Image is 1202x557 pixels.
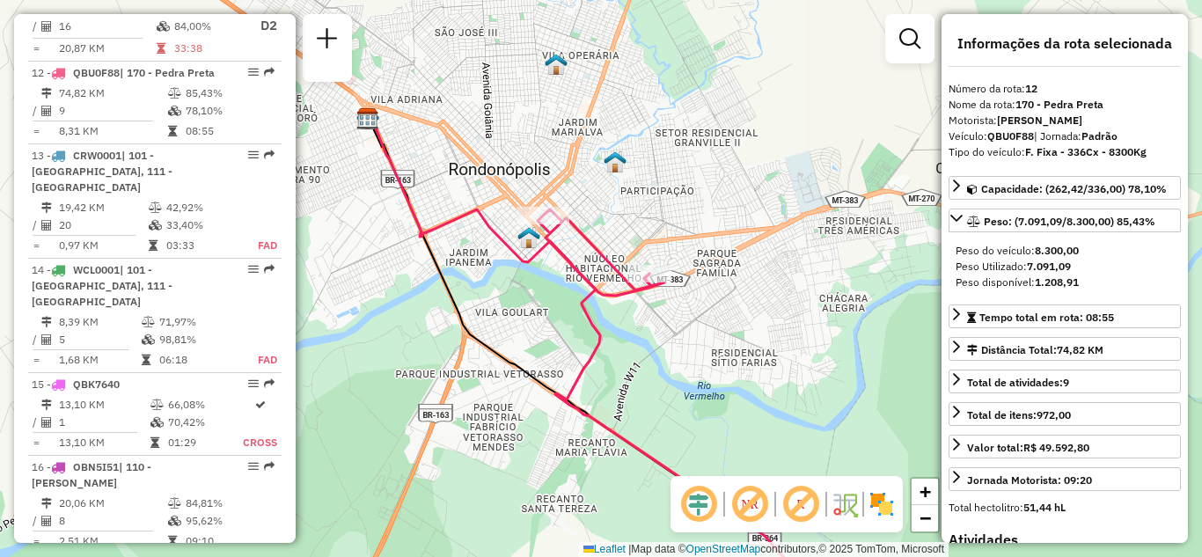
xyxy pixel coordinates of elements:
td: 98,81% [158,331,236,348]
td: 70,42% [167,414,242,431]
a: Zoom in [912,479,938,505]
td: 08:55 [185,122,274,140]
td: 66,08% [167,396,242,414]
span: 15 - [32,377,120,391]
td: 03:33 [165,237,238,254]
i: Tempo total em rota [168,536,177,546]
div: Nome da rota: [949,97,1181,113]
div: Peso: (7.091,09/8.300,00) 85,43% [949,236,1181,297]
td: 33:38 [173,40,244,57]
td: / [32,102,40,120]
td: / [32,331,40,348]
span: Ocultar deslocamento [678,483,720,525]
div: Tipo do veículo: [949,144,1181,160]
td: = [32,351,40,369]
span: Tempo total em rota: 08:55 [979,311,1114,324]
td: 20 [58,216,148,234]
td: 84,81% [185,495,274,512]
i: Distância Total [41,498,52,509]
td: = [32,532,40,550]
a: Leaflet [583,543,626,555]
i: Total de Atividades [41,516,52,526]
td: 95,62% [185,512,274,530]
span: 14 - [32,263,172,308]
span: Capacidade: (262,42/336,00) 78,10% [981,182,1167,195]
a: Nova sessão e pesquisa [310,21,345,61]
span: Peso: (7.091,09/8.300,00) 85,43% [984,215,1155,228]
em: Rota exportada [264,264,275,275]
i: Tempo total em rota [168,126,177,136]
span: | 170 - Pedra Preta [120,66,215,79]
em: Rota exportada [264,461,275,472]
span: OBN5I51 [73,460,119,473]
span: 74,82 KM [1057,343,1103,356]
div: Map data © contributors,© 2025 TomTom, Microsoft [579,542,949,557]
div: Total hectolitro: [949,500,1181,516]
em: Opções [248,378,259,389]
span: QBK7640 [73,377,120,391]
div: Peso Utilizado: [956,259,1174,275]
em: Opções [248,150,259,160]
td: / [32,512,40,530]
span: CRW0001 [73,149,121,162]
i: % de utilização da cubagem [168,106,181,116]
img: Warecloud Casa Jardim Monte Líbano [545,53,568,76]
strong: 1.208,91 [1035,275,1079,289]
span: | 101 - [GEOGRAPHIC_DATA], 111 - [GEOGRAPHIC_DATA] [32,263,172,308]
a: Valor total:R$ 49.592,80 [949,435,1181,458]
td: 1,68 KM [58,351,141,369]
td: 85,43% [185,84,274,102]
td: 20,87 KM [58,40,156,57]
i: Distância Total [41,399,52,410]
em: Opções [248,461,259,472]
span: 16 - [32,460,151,489]
td: 8,39 KM [58,313,141,331]
em: Rota exportada [264,67,275,77]
i: Total de Atividades [41,334,52,345]
td: 2,51 KM [58,532,167,550]
a: Tempo total em rota: 08:55 [949,304,1181,328]
td: 01:29 [167,434,242,451]
p: D2 [246,16,277,36]
span: | Jornada: [1034,129,1118,143]
div: Jornada Motorista: 09:20 [967,473,1092,488]
i: Tempo total em rota [149,240,158,251]
td: 19,42 KM [58,199,148,216]
a: Exibir filtros [892,21,927,56]
td: 5 [58,331,141,348]
td: 74,82 KM [58,84,167,102]
img: WCL Vila Cardoso [604,150,627,173]
i: % de utilização da cubagem [142,334,155,345]
strong: 8.300,00 [1035,244,1079,257]
a: Distância Total:74,82 KM [949,337,1181,361]
i: Tempo total em rota [157,43,165,54]
i: Rota otimizada [255,399,266,410]
td: 20,06 KM [58,495,167,512]
td: 78,10% [185,102,274,120]
span: QBU0F88 [73,66,120,79]
strong: F. Fixa - 336Cx - 8300Kg [1025,145,1147,158]
i: Tempo total em rota [150,437,159,448]
td: 16 [58,15,156,37]
i: Distância Total [41,88,52,99]
em: Opções [248,67,259,77]
strong: 51,44 hL [1023,501,1066,514]
td: 09:10 [185,532,274,550]
i: % de utilização da cubagem [150,417,164,428]
i: % de utilização do peso [149,202,162,213]
i: % de utilização da cubagem [157,21,170,32]
div: Número da rota: [949,81,1181,97]
span: + [920,480,931,502]
img: Exibir/Ocultar setores [868,490,896,518]
em: Rota exportada [264,150,275,160]
i: Distância Total [41,202,52,213]
strong: 170 - Pedra Preta [1015,98,1103,111]
span: − [920,507,931,529]
td: 33,40% [165,216,238,234]
img: 120 UDC Light Centro A [517,226,540,249]
i: % de utilização da cubagem [168,516,181,526]
div: Distância Total: [967,342,1103,358]
td: = [32,40,40,57]
strong: 972,00 [1037,408,1071,421]
td: 71,97% [158,313,236,331]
